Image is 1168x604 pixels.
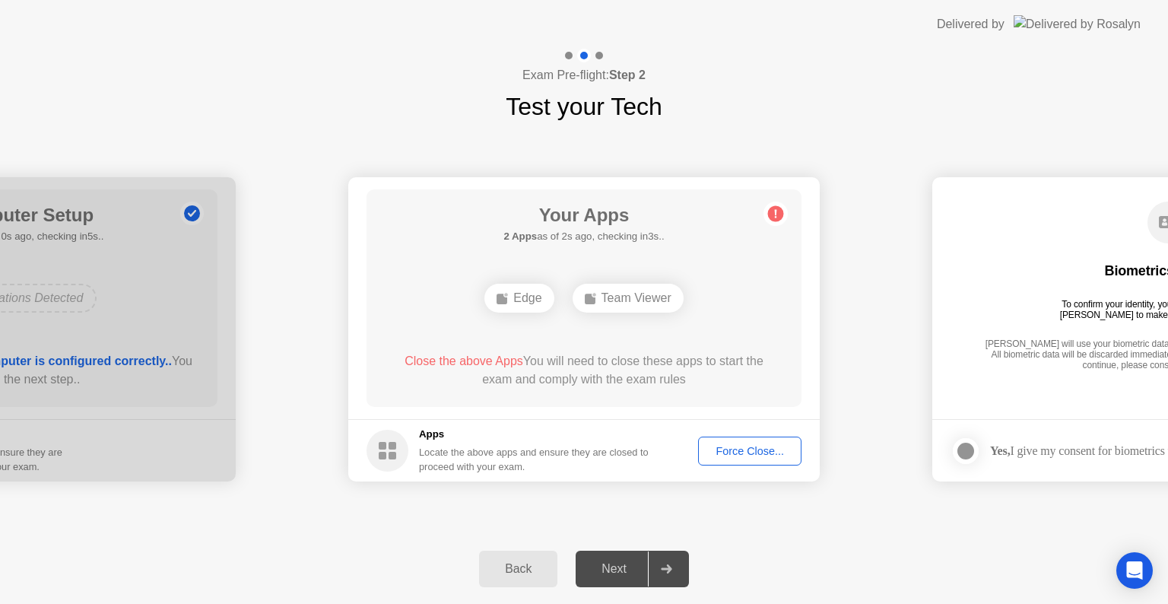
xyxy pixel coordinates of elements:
[580,562,648,576] div: Next
[389,352,780,389] div: You will need to close these apps to start the exam and comply with the exam rules
[703,445,796,457] div: Force Close...
[405,354,523,367] span: Close the above Apps
[522,66,646,84] h4: Exam Pre-flight:
[419,445,649,474] div: Locate the above apps and ensure they are closed to proceed with your exam.
[1014,15,1141,33] img: Delivered by Rosalyn
[698,437,801,466] button: Force Close...
[937,15,1005,33] div: Delivered by
[990,444,1010,457] strong: Yes,
[479,551,557,587] button: Back
[506,88,662,125] h1: Test your Tech
[609,68,646,81] b: Step 2
[1116,552,1153,589] div: Open Intercom Messenger
[573,284,684,313] div: Team Viewer
[484,562,553,576] div: Back
[576,551,689,587] button: Next
[503,202,664,229] h1: Your Apps
[419,427,649,442] h5: Apps
[484,284,554,313] div: Edge
[503,230,537,242] b: 2 Apps
[503,229,664,244] h5: as of 2s ago, checking in3s..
